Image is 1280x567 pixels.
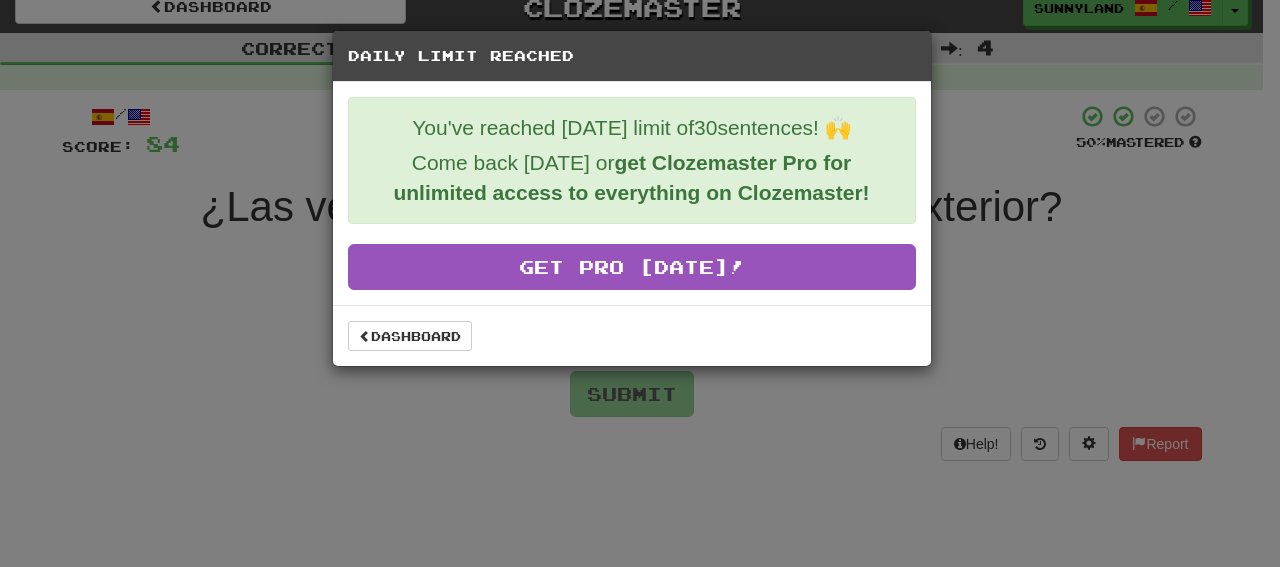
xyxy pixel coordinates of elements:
[348,244,916,290] a: Get Pro [DATE]!
[364,148,900,208] p: Come back [DATE] or
[393,151,869,204] strong: get Clozemaster Pro for unlimited access to everything on Clozemaster!
[348,321,472,351] a: Dashboard
[364,113,900,143] p: You've reached [DATE] limit of 30 sentences! 🙌
[348,46,916,66] h5: Daily Limit Reached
